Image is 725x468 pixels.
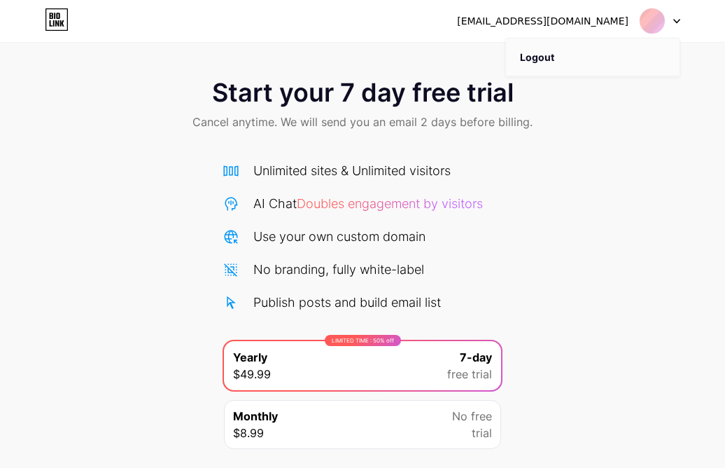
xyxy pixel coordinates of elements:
div: [EMAIL_ADDRESS][DOMAIN_NAME] [457,14,628,29]
span: No free [452,408,492,425]
span: $49.99 [233,366,271,383]
span: $8.99 [233,425,264,441]
div: Publish posts and build email list [253,293,441,312]
span: Start your 7 day free trial [212,78,514,106]
span: free trial [447,366,492,383]
span: Cancel anytime. We will send you an email 2 days before billing. [192,113,533,130]
span: Monthly [233,408,278,425]
div: Use your own custom domain [253,227,425,246]
span: Doubles engagement by visitors [297,196,483,211]
div: AI Chat [253,194,483,213]
span: trial [472,425,492,441]
div: LIMITED TIME : 50% off [325,335,401,346]
span: Yearly [233,349,267,366]
div: Unlimited sites & Unlimited visitors [253,161,451,180]
li: Logout [506,39,680,76]
div: No branding, fully white-label [253,260,424,279]
span: 7-day [460,349,492,366]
